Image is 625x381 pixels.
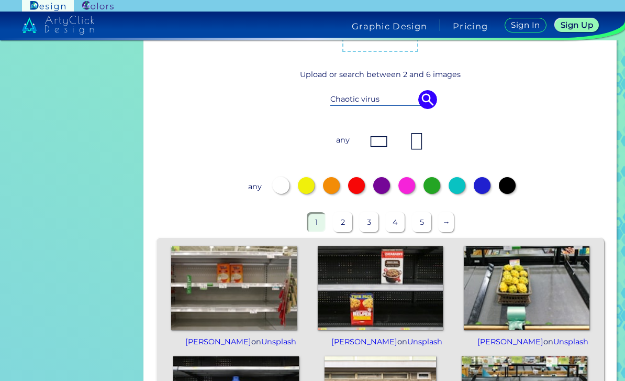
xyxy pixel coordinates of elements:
[418,90,437,109] img: icon search
[477,336,575,348] p: on
[477,337,543,346] a: [PERSON_NAME]
[82,1,114,11] img: ArtyClick Colors logo
[157,69,604,81] p: Upload or search between 2 and 6 images
[318,246,443,330] img: photo-1585742832807-afe48d653b61
[307,212,326,232] p: 1
[407,337,442,346] a: Unsplash
[331,336,429,348] p: on
[507,18,544,32] a: Sign In
[512,21,539,29] h5: Sign In
[406,131,427,152] img: ex-mb-format-2.jpg
[22,16,94,35] img: artyclick_design_logo_white_combined_path.svg
[261,337,296,346] a: Unsplash
[352,22,427,30] h4: Graphic Design
[245,177,264,196] p: any
[171,246,297,330] img: photo-1585742832932-df0a9809f546
[331,337,397,346] a: [PERSON_NAME]
[386,212,405,232] p: 4
[464,246,589,330] img: photo-1584568694846-bbb97e10a69a
[333,130,352,149] p: any
[330,93,431,105] input: Search stock photos..
[412,212,431,232] p: 5
[562,21,591,29] h5: Sign Up
[360,212,378,232] p: 3
[439,212,454,232] p: →
[553,337,588,346] a: Unsplash
[333,212,352,232] p: 2
[369,131,389,152] img: ex-mb-format-1.jpg
[557,19,597,31] a: Sign Up
[185,336,283,348] p: on
[185,337,251,346] a: [PERSON_NAME]
[453,22,488,30] a: Pricing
